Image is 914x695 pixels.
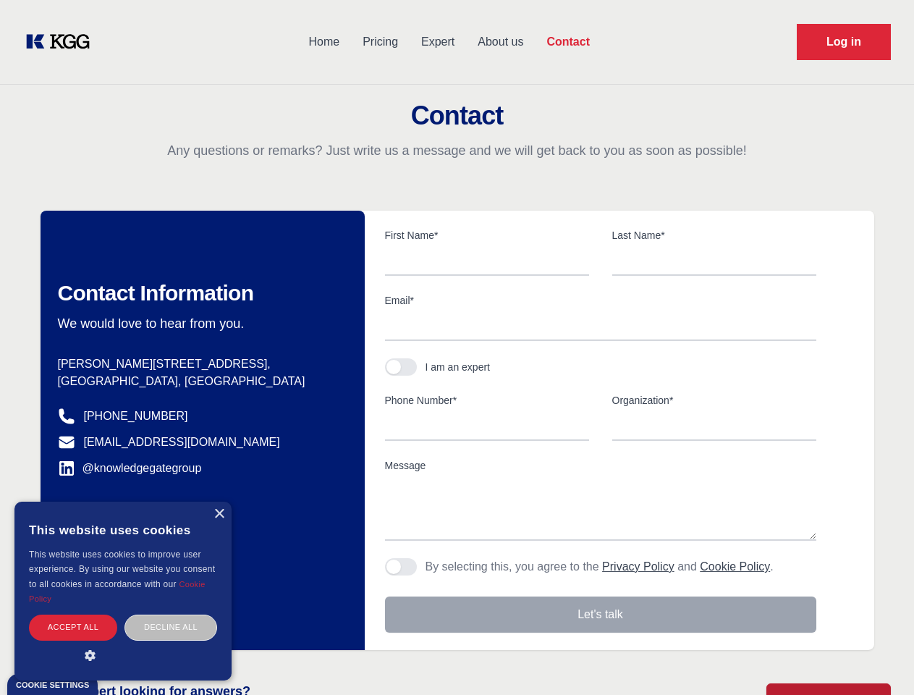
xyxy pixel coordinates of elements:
[29,615,117,640] div: Accept all
[612,228,816,243] label: Last Name*
[410,23,466,61] a: Expert
[466,23,535,61] a: About us
[29,513,217,547] div: This website uses cookies
[17,142,897,159] p: Any questions or remarks? Just write us a message and we will get back to you as soon as possible!
[385,458,816,473] label: Message
[58,355,342,373] p: [PERSON_NAME][STREET_ADDRESS],
[385,597,816,633] button: Let's talk
[58,460,202,477] a: @knowledgegategroup
[700,560,770,573] a: Cookie Policy
[17,101,897,130] h2: Contact
[124,615,217,640] div: Decline all
[612,393,816,408] label: Organization*
[842,625,914,695] iframe: Chat Widget
[426,558,774,576] p: By selecting this, you agree to the and .
[602,560,674,573] a: Privacy Policy
[23,30,101,54] a: KOL Knowledge Platform: Talk to Key External Experts (KEE)
[84,408,188,425] a: [PHONE_NUMBER]
[426,360,491,374] div: I am an expert
[351,23,410,61] a: Pricing
[385,293,816,308] label: Email*
[213,509,224,520] div: Close
[385,228,589,243] label: First Name*
[385,393,589,408] label: Phone Number*
[58,280,342,306] h2: Contact Information
[797,24,891,60] a: Request Demo
[84,434,280,451] a: [EMAIL_ADDRESS][DOMAIN_NAME]
[29,549,215,589] span: This website uses cookies to improve user experience. By using our website you consent to all coo...
[16,681,89,689] div: Cookie settings
[29,580,206,603] a: Cookie Policy
[535,23,601,61] a: Contact
[58,315,342,332] p: We would love to hear from you.
[58,373,342,390] p: [GEOGRAPHIC_DATA], [GEOGRAPHIC_DATA]
[297,23,351,61] a: Home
